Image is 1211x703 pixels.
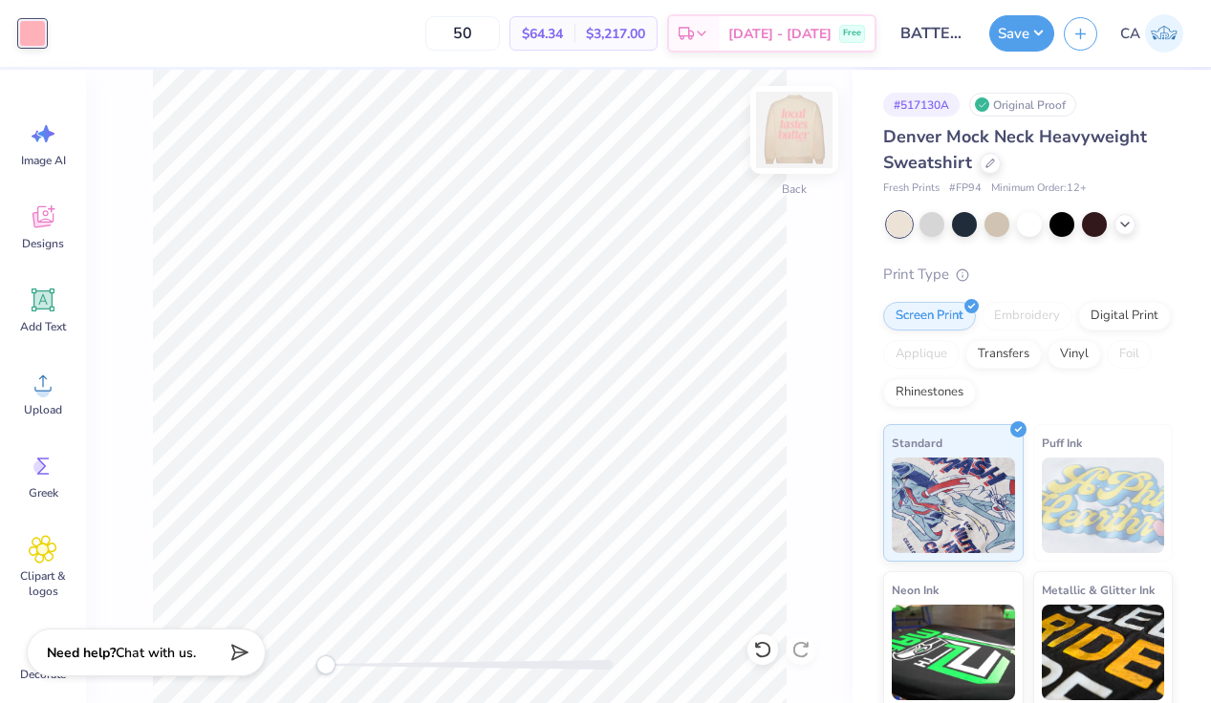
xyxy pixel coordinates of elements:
[425,16,500,51] input: – –
[586,24,645,44] span: $3,217.00
[883,181,940,197] span: Fresh Prints
[883,125,1147,174] span: Denver Mock Neck Heavyweight Sweatshirt
[886,14,980,53] input: Untitled Design
[728,24,832,44] span: [DATE] - [DATE]
[24,402,62,417] span: Upload
[1107,340,1152,369] div: Foil
[21,153,66,168] span: Image AI
[892,433,942,453] span: Standard
[1042,605,1165,700] img: Metallic & Glitter Ink
[20,319,66,334] span: Add Text
[1042,433,1082,453] span: Puff Ink
[883,302,976,330] div: Screen Print
[1078,302,1171,330] div: Digital Print
[1112,14,1192,53] a: CA
[843,27,861,40] span: Free
[892,580,939,600] span: Neon Ink
[20,667,66,682] span: Decorate
[1145,14,1183,53] img: Caitlyn Antman
[991,181,1087,197] span: Minimum Order: 12 +
[1042,458,1165,553] img: Puff Ink
[522,24,563,44] span: $64.34
[1048,340,1101,369] div: Vinyl
[883,93,960,117] div: # 517130A
[1042,580,1155,600] span: Metallic & Glitter Ink
[883,264,1173,286] div: Print Type
[883,340,960,369] div: Applique
[116,644,196,662] span: Chat with us.
[756,92,833,168] img: Back
[982,302,1072,330] div: Embroidery
[22,236,64,251] span: Designs
[965,340,1042,369] div: Transfers
[989,15,1054,52] button: Save
[1120,23,1140,45] span: CA
[883,378,976,407] div: Rhinestones
[892,605,1015,700] img: Neon Ink
[969,93,1076,117] div: Original Proof
[47,644,116,662] strong: Need help?
[782,181,807,198] div: Back
[949,181,982,197] span: # FP94
[316,655,335,674] div: Accessibility label
[892,458,1015,553] img: Standard
[11,568,75,599] span: Clipart & logos
[29,485,58,501] span: Greek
